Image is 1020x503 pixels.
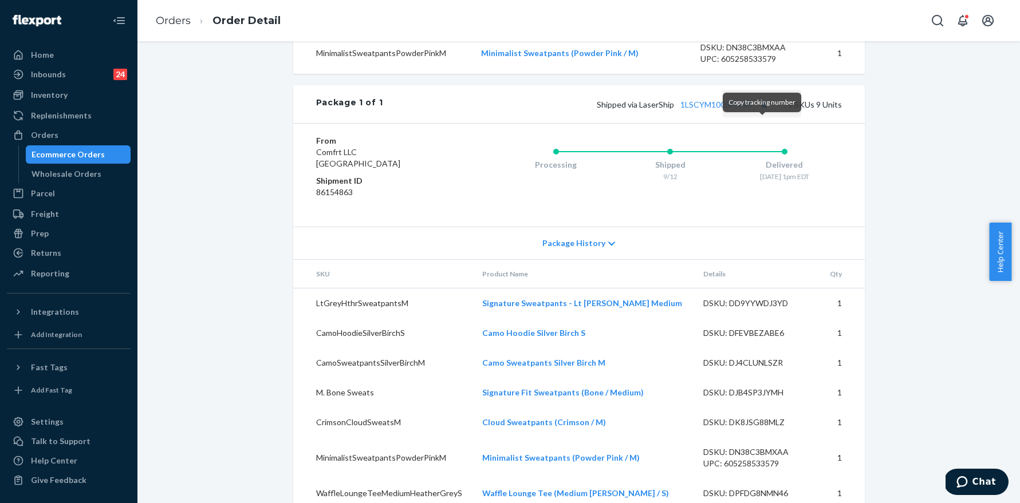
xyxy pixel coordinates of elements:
[703,488,811,499] div: DSKU: DPFDG8NMN46
[700,42,808,53] div: DSKU: DN38C3BMXAA
[482,358,605,367] a: Camo Sweatpants Silver Birch M
[7,326,131,344] a: Add Integration
[820,318,865,348] td: 1
[542,237,605,249] span: Package History
[31,188,55,199] div: Parcel
[293,378,474,407] td: M. Bone Sweats
[481,48,639,58] a: Minimalist Sweatpants (Powder Pink / M)
[31,306,79,318] div: Integrations
[703,357,811,369] div: DSKU: DJ4CLUNLSZR
[31,228,49,239] div: Prep
[703,387,811,398] div: DSKU: DJB4SP3JYMH
[293,33,472,74] td: MinimalistSweatpantsPowderPinkM
[31,474,86,486] div: Give Feedback
[499,159,613,171] div: Processing
[293,288,474,319] td: LtGreyHthrSweatpantsM
[7,358,131,377] button: Fast Tags
[727,159,842,171] div: Delivered
[147,4,290,38] ol: breadcrumbs
[820,288,865,319] td: 1
[703,298,811,309] div: DSKU: DD9YYWDJ3YD
[951,9,974,32] button: Open notifications
[7,224,131,243] a: Prep
[31,69,66,80] div: Inbounds
[293,318,474,348] td: CamoHoodieSilverBirchS
[7,126,131,144] a: Orders
[31,455,77,466] div: Help Center
[613,159,727,171] div: Shipped
[820,348,865,378] td: 1
[7,303,131,321] button: Integrations
[989,223,1011,281] button: Help Center
[727,172,842,181] div: [DATE] 1pm EDT
[316,97,383,112] div: Package 1 of 1
[31,247,61,259] div: Returns
[108,9,131,32] button: Close Navigation
[7,471,131,489] button: Give Feedback
[383,97,841,112] div: 9 SKUs 9 Units
[31,129,58,141] div: Orders
[820,260,865,288] th: Qty
[976,9,999,32] button: Open account menu
[316,135,453,146] dt: From
[482,453,640,462] a: Minimalist Sweatpants (Powder Pink / M)
[820,437,865,478] td: 1
[7,86,131,104] a: Inventory
[31,168,101,180] div: Wholesale Orders
[26,145,131,164] a: Ecommerce Orders
[31,208,59,220] div: Freight
[113,69,127,80] div: 24
[293,437,474,478] td: MinimalistSweatpantsPowderPinkM
[482,328,585,338] a: Camo Hoodie Silver Birch S
[31,89,68,101] div: Inventory
[31,330,82,339] div: Add Integration
[7,381,131,399] a: Add Fast Tag
[613,172,727,181] div: 9/12
[31,268,69,279] div: Reporting
[694,260,820,288] th: Details
[680,100,753,109] a: 1LSCYM1005FI44M
[7,184,131,203] a: Parcel
[473,260,694,288] th: Product Name
[7,264,131,283] a: Reporting
[597,100,772,109] span: Shipped via LaserShip
[703,446,811,458] div: DSKU: DN38C3BMXAA
[817,33,864,74] td: 1
[31,362,68,373] div: Fast Tags
[7,205,131,223] a: Freight
[482,298,682,308] a: Signature Sweatpants - Lt [PERSON_NAME] Medium
[293,348,474,378] td: CamoSweatpantsSilverBirchM
[7,106,131,125] a: Replenishments
[212,14,281,27] a: Order Detail
[7,65,131,84] a: Inbounds24
[31,49,54,61] div: Home
[31,435,90,447] div: Talk to Support
[316,147,400,168] span: Comfrt LLC [GEOGRAPHIC_DATA]
[946,469,1009,497] iframe: Opens a widget where you can chat to one of our agents
[13,15,61,26] img: Flexport logo
[482,387,644,397] a: Signature Fit Sweatpants (Bone / Medium)
[7,451,131,470] a: Help Center
[482,488,669,498] a: Waffle Lounge Tee (Medium [PERSON_NAME] / S)
[31,149,105,160] div: Ecommerce Orders
[703,458,811,469] div: UPC: 605258533579
[820,378,865,407] td: 1
[703,417,811,428] div: DSKU: DK8JSG88MLZ
[316,187,453,198] dd: 86154863
[31,385,72,395] div: Add Fast Tag
[7,46,131,64] a: Home
[26,165,131,183] a: Wholesale Orders
[31,416,64,427] div: Settings
[926,9,949,32] button: Open Search Box
[293,260,474,288] th: SKU
[482,417,606,427] a: Cloud Sweatpants (Crimson / M)
[700,53,808,65] div: UPC: 605258533579
[7,432,131,450] button: Talk to Support
[703,327,811,339] div: DSKU: DFEVBEZABE6
[7,244,131,262] a: Returns
[820,407,865,437] td: 1
[31,110,92,121] div: Replenishments
[293,407,474,437] td: CrimsonCloudSweatsM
